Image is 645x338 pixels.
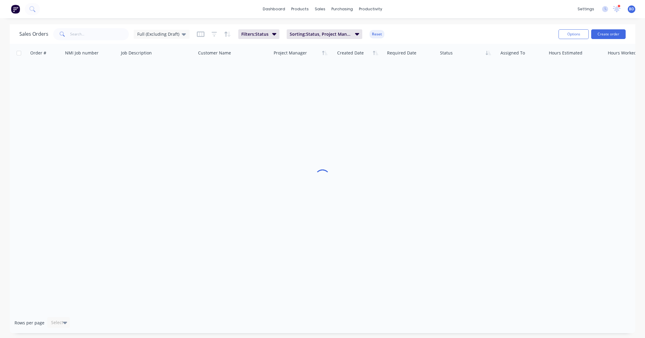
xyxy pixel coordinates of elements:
[274,50,307,56] div: Project Manager
[328,5,356,14] div: purchasing
[19,31,48,37] h1: Sales Orders
[65,50,99,56] div: NMI Job number
[51,320,67,326] div: Select...
[30,50,46,56] div: Order #
[287,29,362,39] button: Sorting:Status, Project Manager, Created Date
[260,5,288,14] a: dashboard
[121,50,152,56] div: Job Description
[15,320,44,326] span: Rows per page
[387,50,416,56] div: Required Date
[11,5,20,14] img: Factory
[559,29,589,39] button: Options
[370,30,384,38] button: Reset
[312,5,328,14] div: sales
[440,50,453,56] div: Status
[241,31,269,37] span: Filters: Status
[137,31,179,37] span: Full (Excluding Draft)
[591,29,626,39] button: Create order
[629,6,634,12] span: BD
[608,50,637,56] div: Hours Worked
[238,29,279,39] button: Filters:Status
[500,50,525,56] div: Assigned To
[288,5,312,14] div: products
[70,28,129,40] input: Search...
[337,50,364,56] div: Created Date
[575,5,597,14] div: settings
[198,50,231,56] div: Customer Name
[290,31,351,37] span: Sorting: Status, Project Manager, Created Date
[356,5,385,14] div: productivity
[549,50,582,56] div: Hours Estimated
